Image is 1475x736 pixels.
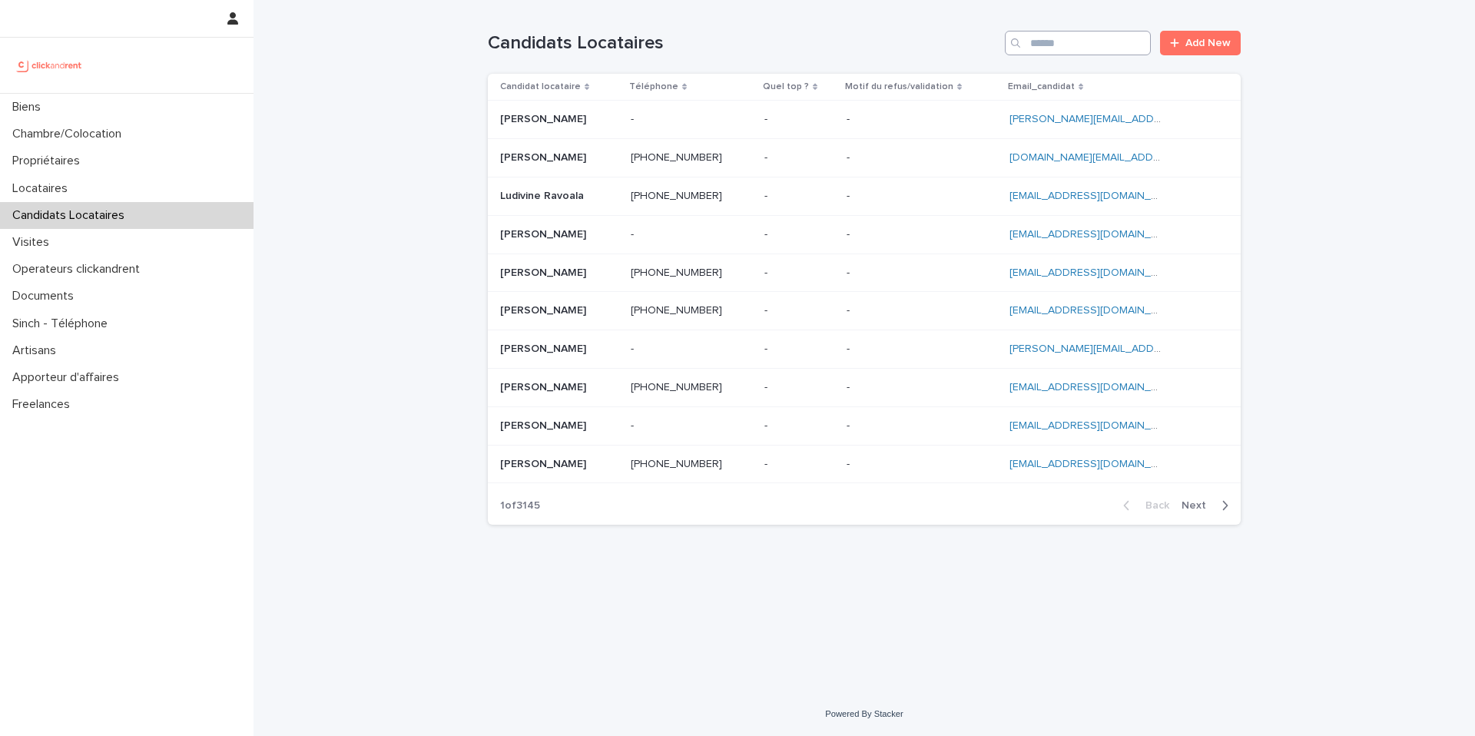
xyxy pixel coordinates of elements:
p: Visites [6,235,61,250]
tr: Ludivine RavoalaLudivine Ravoala [PHONE_NUMBER] -- -- [EMAIL_ADDRESS][DOMAIN_NAME] [488,177,1241,215]
p: Email_candidat [1008,78,1075,95]
a: Add New [1160,31,1241,55]
p: Documents [6,289,86,303]
p: Biens [6,100,53,114]
p: Motif du refus/validation [845,78,953,95]
ringoverc2c-84e06f14122c: Call with Ringover [631,152,722,163]
p: - [631,225,637,241]
span: Back [1136,500,1169,511]
p: - [847,378,853,394]
tr: [PERSON_NAME][PERSON_NAME] [PHONE_NUMBER] -- -- [EMAIL_ADDRESS][DOMAIN_NAME] [488,445,1241,483]
ringoverc2c-84e06f14122c: Call with Ringover [631,459,722,469]
a: Powered By Stacker [825,709,903,718]
p: Propriétaires [6,154,92,168]
a: [EMAIL_ADDRESS][DOMAIN_NAME] [1009,267,1183,278]
img: UCB0brd3T0yccxBKYDjQ [12,50,87,81]
p: Candidat locataire [500,78,581,95]
ringoverc2c-number-84e06f14122c: [PHONE_NUMBER] [631,152,722,163]
p: - [764,110,771,126]
p: - [631,416,637,433]
tr: [PERSON_NAME][PERSON_NAME] -- -- -- [EMAIL_ADDRESS][DOMAIN_NAME] [488,406,1241,445]
p: [PERSON_NAME] [500,301,589,317]
a: [EMAIL_ADDRESS][DOMAIN_NAME] [1009,191,1183,201]
p: [PERSON_NAME] [500,340,589,356]
input: Search [1005,31,1151,55]
tr: [PERSON_NAME][PERSON_NAME] [PHONE_NUMBER] -- -- [EMAIL_ADDRESS][DOMAIN_NAME] [488,254,1241,292]
a: [EMAIL_ADDRESS][DOMAIN_NAME] [1009,305,1183,316]
p: - [764,301,771,317]
p: - [847,110,853,126]
p: [PERSON_NAME] [500,110,589,126]
p: - [847,340,853,356]
p: 1 of 3145 [488,487,552,525]
p: [PERSON_NAME] [500,378,589,394]
p: Freelances [6,397,82,412]
p: - [764,455,771,471]
p: Artisans [6,343,68,358]
p: - [764,378,771,394]
p: [PERSON_NAME] [500,148,589,164]
p: - [631,110,637,126]
p: Quel top ? [763,78,809,95]
button: Next [1175,499,1241,512]
p: Sinch - Téléphone [6,317,120,331]
tr: [PERSON_NAME][PERSON_NAME] [PHONE_NUMBER] -- -- [DOMAIN_NAME][EMAIL_ADDRESS][DOMAIN_NAME] [488,139,1241,177]
a: [PERSON_NAME][EMAIL_ADDRESS][PERSON_NAME][DOMAIN_NAME] [1009,114,1351,124]
p: [PERSON_NAME] [500,455,589,471]
ringoverc2c-84e06f14122c: Call with Ringover [631,382,722,393]
ringoverc2c-number-84e06f14122c: [PHONE_NUMBER] [631,191,722,201]
p: - [847,416,853,433]
a: [EMAIL_ADDRESS][DOMAIN_NAME] [1009,229,1183,240]
p: Téléphone [629,78,678,95]
ringoverc2c-number-84e06f14122c: [PHONE_NUMBER] [631,267,722,278]
p: [PERSON_NAME] [500,416,589,433]
p: Chambre/Colocation [6,127,134,141]
ringoverc2c-number-84e06f14122c: [PHONE_NUMBER] [631,305,722,316]
p: Locataires [6,181,80,196]
p: Apporteur d'affaires [6,370,131,385]
p: - [764,416,771,433]
p: - [847,148,853,164]
span: Next [1182,500,1215,511]
tr: [PERSON_NAME][PERSON_NAME] -- -- -- [PERSON_NAME][EMAIL_ADDRESS][DOMAIN_NAME] [488,330,1241,369]
p: - [847,187,853,203]
p: - [847,264,853,280]
tr: [PERSON_NAME][PERSON_NAME] [PHONE_NUMBER] -- -- [EMAIL_ADDRESS][DOMAIN_NAME] [488,292,1241,330]
tr: [PERSON_NAME][PERSON_NAME] -- -- -- [EMAIL_ADDRESS][DOMAIN_NAME] [488,215,1241,254]
tr: [PERSON_NAME][PERSON_NAME] [PHONE_NUMBER] -- -- [EMAIL_ADDRESS][DOMAIN_NAME] [488,368,1241,406]
p: - [764,148,771,164]
p: - [764,340,771,356]
p: - [847,225,853,241]
p: - [847,455,853,471]
button: Back [1111,499,1175,512]
ringoverc2c-84e06f14122c: Call with Ringover [631,305,722,316]
p: - [764,225,771,241]
p: - [631,340,637,356]
ringoverc2c-84e06f14122c: Call with Ringover [631,191,722,201]
a: [EMAIL_ADDRESS][DOMAIN_NAME] [1009,459,1183,469]
a: [EMAIL_ADDRESS][DOMAIN_NAME] [1009,420,1183,431]
h1: Candidats Locataires [488,32,999,55]
a: [EMAIL_ADDRESS][DOMAIN_NAME] [1009,382,1183,393]
ringoverc2c-number-84e06f14122c: [PHONE_NUMBER] [631,459,722,469]
p: - [764,187,771,203]
a: [PERSON_NAME][EMAIL_ADDRESS][DOMAIN_NAME] [1009,343,1267,354]
ringoverc2c-84e06f14122c: Call with Ringover [631,267,722,278]
p: Candidats Locataires [6,208,137,223]
p: [PERSON_NAME] [500,264,589,280]
p: - [764,264,771,280]
a: [DOMAIN_NAME][EMAIL_ADDRESS][DOMAIN_NAME] [1009,152,1266,163]
p: Ludivine Ravoala [500,187,587,203]
tr: [PERSON_NAME][PERSON_NAME] -- -- -- [PERSON_NAME][EMAIL_ADDRESS][PERSON_NAME][DOMAIN_NAME] [488,101,1241,139]
p: [PERSON_NAME] [500,225,589,241]
p: Operateurs clickandrent [6,262,152,277]
span: Add New [1185,38,1231,48]
ringoverc2c-number-84e06f14122c: [PHONE_NUMBER] [631,382,722,393]
p: - [847,301,853,317]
